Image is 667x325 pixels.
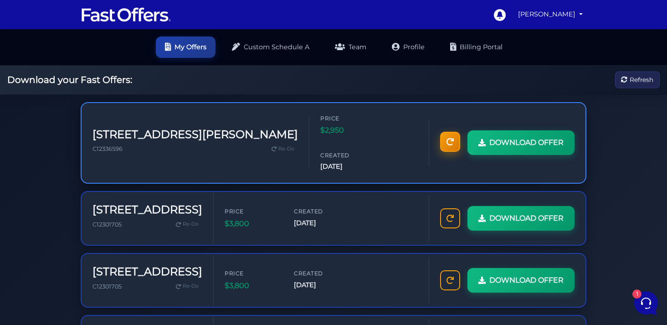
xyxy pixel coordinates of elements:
span: Created [294,207,349,216]
img: dark [15,67,33,85]
span: Refresh [630,75,653,85]
button: Home [7,241,63,262]
img: dark [15,102,33,120]
h3: [STREET_ADDRESS] [92,265,202,279]
span: Re-Do [278,145,294,153]
a: DOWNLOAD OFFER [467,130,575,155]
a: See all [147,51,168,58]
a: Re-Do [172,218,202,230]
span: Created [294,269,349,278]
span: DOWNLOAD OFFER [489,212,564,224]
iframe: Customerly Messenger Launcher [632,289,660,317]
a: Re-Do [172,280,202,292]
span: [DATE] [294,218,349,228]
a: My Offers [156,36,215,58]
a: Open Help Center [113,165,168,172]
p: Did you make sure you are logged in to extension? Does clicking the extension show you "My Offers... [38,77,144,86]
span: 1 [91,240,97,247]
a: Team [326,36,375,58]
p: Help [141,254,153,262]
a: Billing Portal [441,36,512,58]
a: Fast Offers SupportDid you make sure you are logged in to extension? Does clicking the extension ... [11,62,171,89]
span: Price [225,269,279,278]
a: [PERSON_NAME] [514,5,586,23]
a: Profile [383,36,434,58]
span: Your Conversations [15,51,74,58]
span: $2,950 [320,124,375,136]
a: DOWNLOAD OFFER [467,206,575,231]
a: DOWNLOAD OFFER [467,268,575,293]
span: Find an Answer [15,165,62,172]
input: Search for an Article... [21,184,149,193]
span: DOWNLOAD OFFER [489,137,564,149]
span: Fast Offers Support [38,66,144,75]
p: [DATE] [150,66,168,74]
p: Home [27,254,43,262]
button: 1Messages [63,241,119,262]
span: Fast Offers Support [38,101,144,110]
span: Price [320,114,375,123]
p: Messages [78,254,104,262]
span: Price [225,207,279,216]
button: Refresh [615,72,660,88]
span: Start a Conversation [66,134,128,141]
p: Huge Announcement: [URL][DOMAIN_NAME] [38,112,144,121]
a: Re-Do [268,143,298,155]
button: Help [119,241,175,262]
span: $3,800 [225,280,279,292]
span: DOWNLOAD OFFER [489,274,564,286]
span: C12301705 [92,221,122,228]
span: [DATE] [294,280,349,290]
button: Start a Conversation [15,128,168,146]
span: [DATE] [320,161,375,172]
span: C12301705 [92,283,122,290]
h3: [STREET_ADDRESS][PERSON_NAME] [92,128,298,141]
a: Custom Schedule A [223,36,318,58]
span: Re-Do [183,282,199,290]
span: $3,800 [225,218,279,230]
h3: [STREET_ADDRESS] [92,203,202,217]
p: [DATE] [150,101,168,109]
span: Re-Do [183,220,199,228]
span: C12336596 [92,145,123,152]
a: Fast Offers SupportHuge Announcement: [URL][DOMAIN_NAME][DATE] [11,97,171,124]
h2: Hello [PERSON_NAME] 👋 [7,7,153,36]
h2: Download your Fast Offers: [7,74,132,85]
span: Created [320,151,375,160]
